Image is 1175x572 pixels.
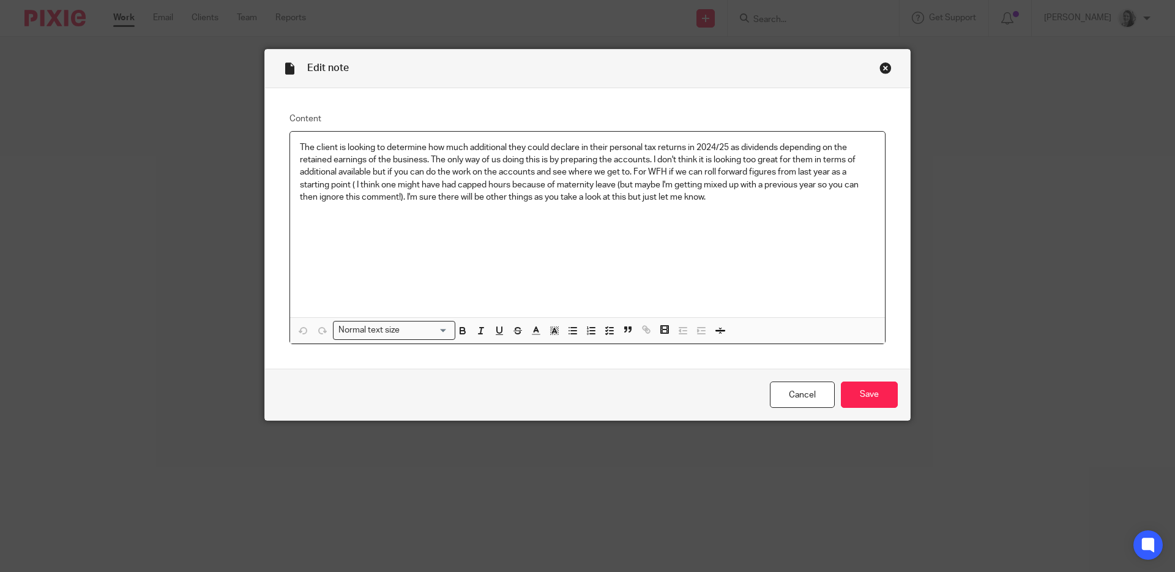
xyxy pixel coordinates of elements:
[333,321,455,340] div: Search for option
[770,382,835,408] a: Cancel
[841,382,898,408] input: Save
[289,113,886,125] label: Content
[307,63,349,73] span: Edit note
[404,324,448,337] input: Search for option
[879,62,892,74] div: Close this dialog window
[336,324,403,337] span: Normal text size
[300,141,875,203] p: The client is looking to determine how much additional they could declare in their personal tax r...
